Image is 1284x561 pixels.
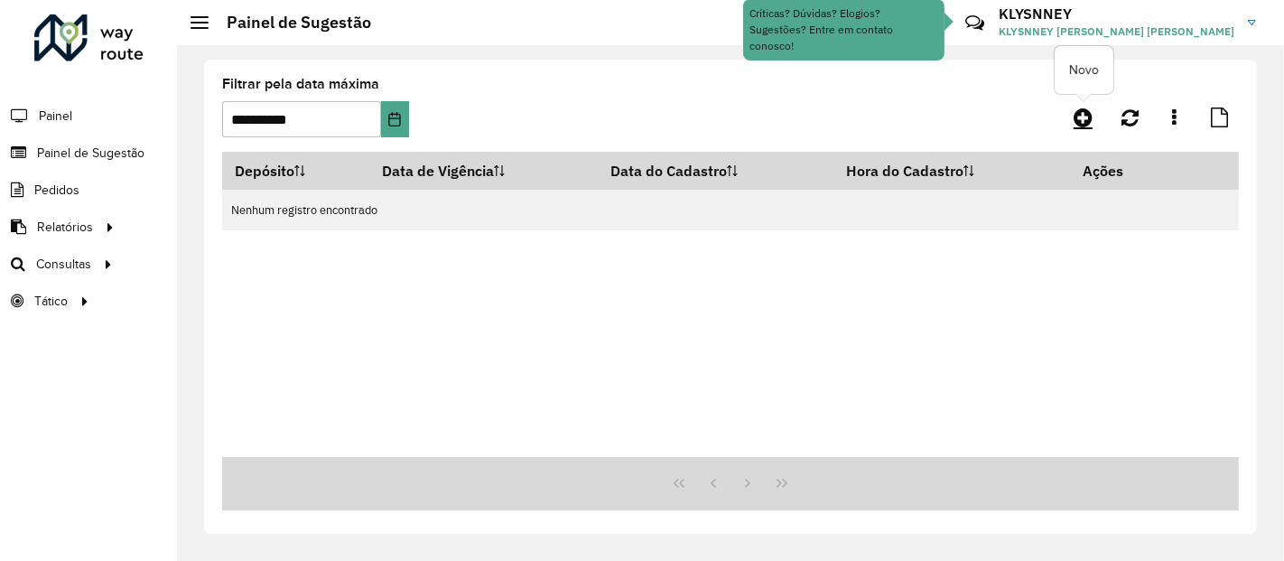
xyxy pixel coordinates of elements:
div: Novo [1055,46,1113,94]
th: Hora do Cadastro [833,152,1070,190]
label: Filtrar pela data máxima [222,73,379,95]
th: Ações [1071,152,1179,190]
span: Painel de Sugestão [37,144,144,163]
span: Painel [39,107,72,126]
span: Pedidos [34,181,79,200]
th: Depósito [222,152,369,190]
td: Nenhum registro encontrado [222,190,1239,230]
h2: Painel de Sugestão [209,13,371,33]
span: Tático [34,292,68,311]
span: KLYSNNEY [PERSON_NAME] [PERSON_NAME] [999,23,1234,40]
button: Choose Date [381,101,409,137]
span: Consultas [36,255,91,274]
h3: KLYSNNEY [999,5,1234,23]
span: Relatórios [37,218,93,237]
th: Data do Cadastro [598,152,833,190]
a: Contato Rápido [955,4,994,42]
th: Data de Vigência [369,152,598,190]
